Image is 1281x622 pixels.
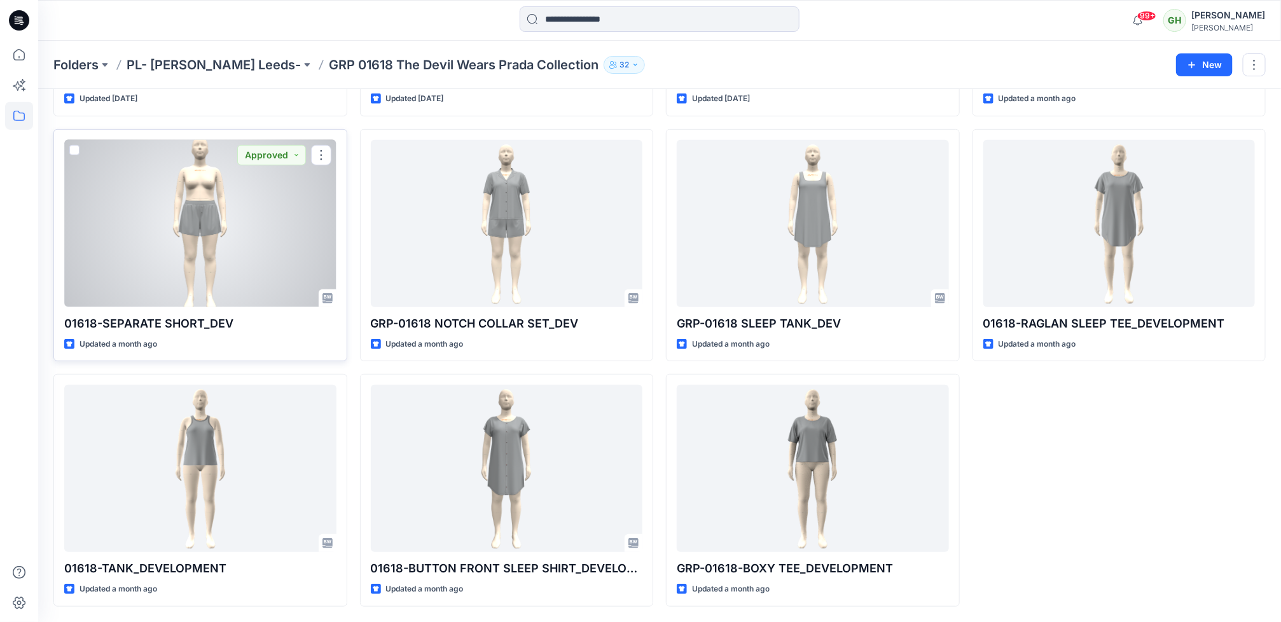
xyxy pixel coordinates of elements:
[386,338,464,351] p: Updated a month ago
[371,315,643,333] p: GRP-01618 NOTCH COLLAR SET_DEV
[1191,8,1265,23] div: [PERSON_NAME]
[386,92,444,106] p: Updated [DATE]
[999,92,1076,106] p: Updated a month ago
[386,583,464,596] p: Updated a month ago
[983,315,1256,333] p: 01618-RAGLAN SLEEP TEE_DEVELOPMENT
[692,583,770,596] p: Updated a month ago
[64,560,336,577] p: 01618-TANK_DEVELOPMENT
[1163,9,1186,32] div: GH
[999,338,1076,351] p: Updated a month ago
[677,140,949,307] a: GRP-01618 SLEEP TANK_DEV
[371,560,643,577] p: 01618-BUTTON FRONT SLEEP SHIRT_DEVELOPMENT
[1137,11,1156,21] span: 99+
[329,56,599,74] p: GRP 01618 The Devil Wears Prada Collection
[692,92,750,106] p: Updated [DATE]
[80,583,157,596] p: Updated a month ago
[677,560,949,577] p: GRP-01618-BOXY TEE_DEVELOPMENT
[1176,53,1233,76] button: New
[80,92,137,106] p: Updated [DATE]
[80,338,157,351] p: Updated a month ago
[677,315,949,333] p: GRP-01618 SLEEP TANK_DEV
[983,140,1256,307] a: 01618-RAGLAN SLEEP TEE_DEVELOPMENT
[1191,23,1265,32] div: [PERSON_NAME]
[620,58,629,72] p: 32
[371,140,643,307] a: GRP-01618 NOTCH COLLAR SET_DEV
[53,56,99,74] a: Folders
[64,385,336,552] a: 01618-TANK_DEVELOPMENT
[371,385,643,552] a: 01618-BUTTON FRONT SLEEP SHIRT_DEVELOPMENT
[64,140,336,307] a: 01618-SEPARATE SHORT_DEV
[64,315,336,333] p: 01618-SEPARATE SHORT_DEV
[127,56,301,74] a: PL- [PERSON_NAME] Leeds-
[604,56,645,74] button: 32
[692,338,770,351] p: Updated a month ago
[677,385,949,552] a: GRP-01618-BOXY TEE_DEVELOPMENT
